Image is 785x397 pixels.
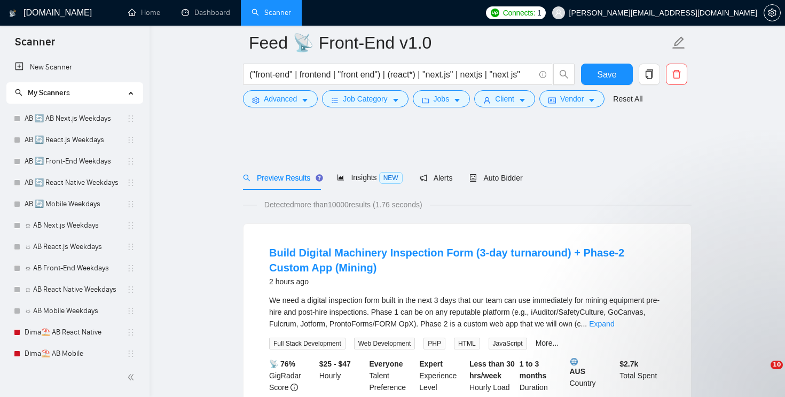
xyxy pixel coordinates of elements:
[413,90,470,107] button: folderJobscaret-down
[267,358,317,393] div: GigRadar Score
[639,64,660,85] button: copy
[6,129,143,151] li: AB 🔄 React.js Weekdays
[6,343,143,364] li: Dima⛱️ AB Mobile
[25,279,127,300] a: ☼ AB React Native Weekdays
[25,151,127,172] a: AB 🔄 Front-End Weekdays
[127,328,135,337] span: holder
[25,258,127,279] a: ☼ AB Front-End Weekdays
[9,5,17,22] img: logo
[6,300,143,322] li: ☼ AB Mobile Weekdays
[6,322,143,343] li: Dima⛱️ AB React Native
[127,200,135,208] span: holder
[420,174,453,182] span: Alerts
[182,8,230,17] a: dashboardDashboard
[249,68,535,81] input: Search Freelance Jobs...
[322,90,408,107] button: barsJob Categorycaret-down
[423,338,445,349] span: PHP
[367,358,418,393] div: Talent Preference
[25,343,127,364] a: Dima⛱️ AB Mobile
[315,173,324,183] div: Tooltip anchor
[25,322,127,343] a: Dima⛱️ AB React Native
[474,90,535,107] button: userClientcaret-down
[489,338,527,349] span: JavaScript
[6,215,143,236] li: ☼ AB Next.js Weekdays
[672,36,686,50] span: edit
[269,294,665,330] div: We need a digital inspection form built in the next 3 days that our team can use immediately for ...
[319,360,351,368] b: $25 - $47
[252,8,291,17] a: searchScanner
[28,88,70,97] span: My Scanners
[25,108,127,129] a: AB 🔄 AB Next.js Weekdays
[536,339,559,347] a: More...
[764,9,781,17] a: setting
[597,68,616,81] span: Save
[127,307,135,315] span: holder
[343,93,387,105] span: Job Category
[243,174,320,182] span: Preview Results
[127,285,135,294] span: holder
[243,174,250,182] span: search
[749,361,774,386] iframe: Intercom live chat
[666,69,687,79] span: delete
[613,93,642,105] a: Reset All
[392,96,399,104] span: caret-down
[666,64,687,85] button: delete
[6,258,143,279] li: ☼ AB Front-End Weekdays
[127,178,135,187] span: holder
[419,360,443,368] b: Expert
[491,9,499,17] img: upwork-logo.png
[15,57,134,78] a: New Scanner
[483,96,491,104] span: user
[331,96,339,104] span: bars
[127,221,135,230] span: holder
[570,358,578,365] img: 🌐
[568,358,618,393] div: Country
[15,89,22,96] span: search
[6,108,143,129] li: AB 🔄 AB Next.js Weekdays
[25,193,127,215] a: AB 🔄 Mobile Weekdays
[354,338,415,349] span: Web Development
[560,93,584,105] span: Vendor
[422,96,429,104] span: folder
[269,360,295,368] b: 📡 76%
[25,172,127,193] a: AB 🔄 React Native Weekdays
[764,9,780,17] span: setting
[469,360,515,380] b: Less than 30 hrs/week
[434,93,450,105] span: Jobs
[25,129,127,151] a: AB 🔄 React.js Weekdays
[6,279,143,300] li: ☼ AB React Native Weekdays
[417,358,467,393] div: Experience Level
[257,199,430,211] span: Detected more than 10000 results (1.76 seconds)
[127,243,135,251] span: holder
[370,360,403,368] b: Everyone
[127,157,135,166] span: holder
[6,151,143,172] li: AB 🔄 Front-End Weekdays
[553,64,575,85] button: search
[127,264,135,273] span: holder
[25,236,127,258] a: ☼ AB React.js Weekdays
[249,29,670,56] input: Scanner name...
[301,96,309,104] span: caret-down
[291,384,298,391] span: info-circle
[15,88,70,97] span: My Scanners
[337,174,344,181] span: area-chart
[570,358,616,376] b: AUS
[581,64,633,85] button: Save
[337,173,402,182] span: Insights
[548,96,556,104] span: idcard
[6,57,143,78] li: New Scanner
[517,358,568,393] div: Duration
[269,275,665,288] div: 2 hours ago
[539,90,605,107] button: idcardVendorcaret-down
[127,349,135,358] span: holder
[469,174,522,182] span: Auto Bidder
[252,96,260,104] span: setting
[127,114,135,123] span: holder
[269,247,624,274] a: Build Digital Machinery Inspection Form (3-day turnaround) + Phase-2 Custom App (Mining)
[555,9,562,17] span: user
[537,7,541,19] span: 1
[379,172,403,184] span: NEW
[243,90,318,107] button: settingAdvancedcaret-down
[520,360,547,380] b: 1 to 3 months
[128,8,160,17] a: homeHome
